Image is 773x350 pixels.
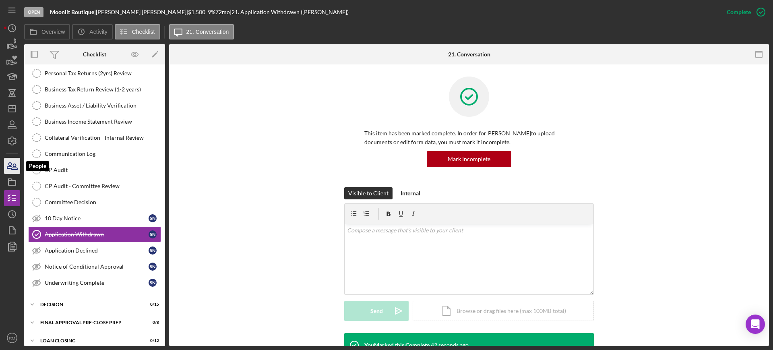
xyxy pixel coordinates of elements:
div: S N [149,246,157,255]
div: Open Intercom Messenger [746,315,765,334]
div: 72 mo [215,9,230,15]
div: S N [149,230,157,238]
a: Notice of Conditional ApprovalSN [28,259,161,275]
div: Visible to Client [348,187,389,199]
div: Committee Decision [45,199,161,205]
div: [PERSON_NAME] [PERSON_NAME] | [96,9,188,15]
div: S N [149,263,157,271]
div: S N [149,279,157,287]
div: Application Declined [45,247,149,254]
div: 10 Day Notice [45,215,149,222]
div: Mark Incomplete [448,151,490,167]
div: 0 / 15 [145,302,159,307]
div: | 21. Application Withdrawn ([PERSON_NAME]) [230,9,349,15]
div: CP Audit - Committee Review [45,183,161,189]
div: Business Asset / Liability Verification [45,102,161,109]
div: Open [24,7,43,17]
div: 9 % [208,9,215,15]
button: Activity [72,24,112,39]
div: You Marked this Complete [364,342,430,348]
a: Application DeclinedSN [28,242,161,259]
a: Collateral Verification - Internal Review [28,130,161,146]
b: Moonlit Boutique [50,8,94,15]
a: Personal Tax Returns (2yrs) Review [28,65,161,81]
div: Internal [401,187,420,199]
label: 21. Conversation [186,29,229,35]
a: Underwriting CompleteSN [28,275,161,291]
button: Mark Incomplete [427,151,511,167]
time: 2025-09-11 13:39 [431,342,469,348]
div: S N [149,214,157,222]
a: Communication Log [28,146,161,162]
button: Overview [24,24,70,39]
a: Business Tax Return Review (1-2 years) [28,81,161,97]
label: Checklist [132,29,155,35]
div: Checklist [83,51,106,58]
a: Committee Decision [28,194,161,210]
label: Activity [89,29,107,35]
div: CP Audit [45,167,161,173]
div: Personal Tax Returns (2yrs) Review [45,70,161,77]
div: 0 / 12 [145,338,159,343]
div: Business Income Statement Review [45,118,161,125]
a: CP Audit - Committee Review [28,178,161,194]
div: Underwriting Complete [45,280,149,286]
div: 21. Conversation [448,51,490,58]
div: Notice of Conditional Approval [45,263,149,270]
div: | [50,9,96,15]
a: Application WithdrawnSN [28,226,161,242]
div: Business Tax Return Review (1-2 years) [45,86,161,93]
a: 10 Day NoticeSN [28,210,161,226]
label: Overview [41,29,65,35]
a: CP Audit [28,162,161,178]
a: Business Asset / Liability Verification [28,97,161,114]
div: Send [370,301,383,321]
div: Complete [727,4,751,20]
div: Loan Closing [40,338,139,343]
div: Decision [40,302,139,307]
text: RM [9,336,15,340]
button: Send [344,301,409,321]
div: Communication Log [45,151,161,157]
div: Application Withdrawn [45,231,149,238]
button: 21. Conversation [169,24,234,39]
span: $1,500 [188,8,205,15]
button: Visible to Client [344,187,393,199]
button: RM [4,330,20,346]
p: This item has been marked complete. In order for [PERSON_NAME] to upload documents or edit form d... [364,129,574,147]
div: Final Approval Pre-Close Prep [40,320,139,325]
div: Collateral Verification - Internal Review [45,135,161,141]
a: Business Income Statement Review [28,114,161,130]
button: Checklist [115,24,160,39]
div: 0 / 8 [145,320,159,325]
button: Complete [719,4,769,20]
button: Internal [397,187,424,199]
